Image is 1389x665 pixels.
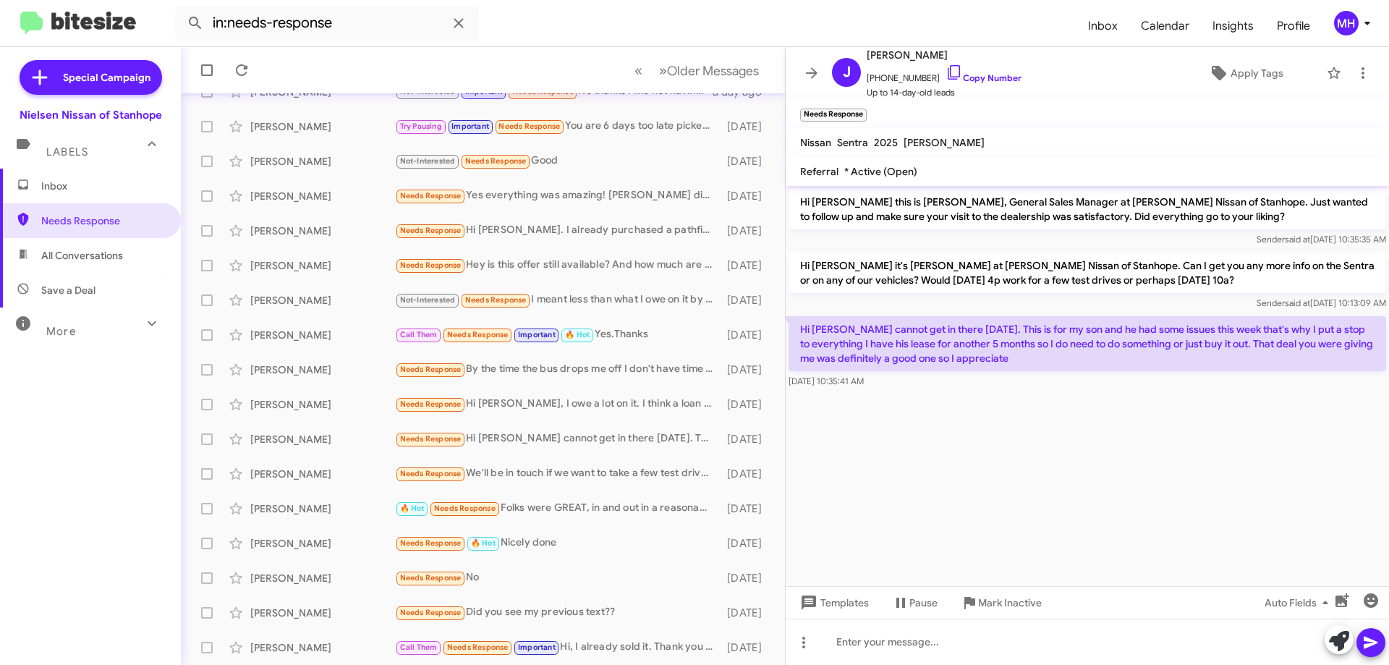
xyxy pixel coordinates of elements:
[720,640,773,655] div: [DATE]
[250,328,395,342] div: [PERSON_NAME]
[880,590,949,616] button: Pause
[789,376,864,386] span: [DATE] 10:35:41 AM
[843,61,851,84] span: J
[867,46,1021,64] span: [PERSON_NAME]
[400,191,462,200] span: Needs Response
[41,248,123,263] span: All Conversations
[667,63,759,79] span: Older Messages
[626,56,651,85] button: Previous
[395,500,720,517] div: Folks were GREAT, in and out in a reasonable time. Don't need a follow-up scheduled now; I'll sch...
[400,573,462,583] span: Needs Response
[498,122,560,131] span: Needs Response
[20,108,162,122] div: Nielsen Nissan of Stanhope
[63,70,150,85] span: Special Campaign
[1257,297,1386,308] span: Sender [DATE] 10:13:09 AM
[250,258,395,273] div: [PERSON_NAME]
[471,538,496,548] span: 🔥 Hot
[904,136,985,149] span: [PERSON_NAME]
[395,222,720,239] div: Hi [PERSON_NAME]. I already purchased a pathfinder [DATE]. Is this related to that purchase?
[400,295,456,305] span: Not-Interested
[720,432,773,446] div: [DATE]
[400,226,462,235] span: Needs Response
[1201,5,1265,47] a: Insights
[789,189,1386,229] p: Hi [PERSON_NAME] this is [PERSON_NAME], General Sales Manager at [PERSON_NAME] Nissan of Stanhope...
[395,187,720,204] div: Yes everything was amazing! [PERSON_NAME] did an awesome job making sure everything went smooth a...
[1129,5,1201,47] a: Calendar
[720,328,773,342] div: [DATE]
[800,109,867,122] small: Needs Response
[720,467,773,481] div: [DATE]
[250,640,395,655] div: [PERSON_NAME]
[250,154,395,169] div: [PERSON_NAME]
[400,643,438,652] span: Call Them
[400,608,462,617] span: Needs Response
[518,643,556,652] span: Important
[465,156,527,166] span: Needs Response
[949,590,1053,616] button: Mark Inactive
[400,156,456,166] span: Not-Interested
[1265,590,1334,616] span: Auto Fields
[909,590,938,616] span: Pause
[395,569,720,586] div: No
[659,62,667,80] span: »
[400,504,425,513] span: 🔥 Hot
[720,258,773,273] div: [DATE]
[518,330,556,339] span: Important
[395,604,720,621] div: Did you see my previous text??
[844,165,917,178] span: * Active (Open)
[46,325,76,338] span: More
[789,316,1386,371] p: Hi [PERSON_NAME] cannot get in there [DATE]. This is for my son and he had some issues this week ...
[400,365,462,374] span: Needs Response
[720,363,773,377] div: [DATE]
[250,397,395,412] div: [PERSON_NAME]
[250,606,395,620] div: [PERSON_NAME]
[451,122,489,131] span: Important
[789,253,1386,293] p: Hi [PERSON_NAME] it's [PERSON_NAME] at [PERSON_NAME] Nissan of Stanhope. Can I get you any more i...
[400,538,462,548] span: Needs Response
[250,293,395,308] div: [PERSON_NAME]
[867,64,1021,85] span: [PHONE_NUMBER]
[395,326,720,343] div: Yes.Thanks
[946,72,1021,83] a: Copy Number
[1285,234,1310,245] span: said at
[634,62,642,80] span: «
[465,295,527,305] span: Needs Response
[395,257,720,274] div: Hey is this offer still available? And how much are talking here
[41,283,95,297] span: Save a Deal
[20,60,162,95] a: Special Campaign
[797,590,869,616] span: Templates
[395,535,720,551] div: Nicely done
[395,118,720,135] div: You are 6 days too late picked up a 2025 kicks SR my only regret is that I could not get the prem...
[720,119,773,134] div: [DATE]
[720,189,773,203] div: [DATE]
[720,224,773,238] div: [DATE]
[400,434,462,444] span: Needs Response
[786,590,880,616] button: Templates
[800,165,838,178] span: Referral
[1257,234,1386,245] span: Sender [DATE] 10:35:35 AM
[720,571,773,585] div: [DATE]
[395,292,720,308] div: I meant less than what I owe on it by 8,000.
[395,396,720,412] div: Hi [PERSON_NAME], I owe a lot on it. I think a loan would be at such a high interest rate. Howeve...
[837,136,868,149] span: Sentra
[720,154,773,169] div: [DATE]
[250,501,395,516] div: [PERSON_NAME]
[250,363,395,377] div: [PERSON_NAME]
[250,467,395,481] div: [PERSON_NAME]
[800,136,831,149] span: Nissan
[1285,297,1310,308] span: said at
[250,224,395,238] div: [PERSON_NAME]
[41,213,164,228] span: Needs Response
[978,590,1042,616] span: Mark Inactive
[626,56,768,85] nav: Page navigation example
[720,397,773,412] div: [DATE]
[395,639,720,656] div: Hi, I already sold it. Thank you for reaching out 🙏🏽
[250,536,395,551] div: [PERSON_NAME]
[250,189,395,203] div: [PERSON_NAME]
[650,56,768,85] button: Next
[395,153,720,169] div: Good
[400,261,462,270] span: Needs Response
[395,361,720,378] div: By the time the bus drops me off I don't have time during the week to do anything Still looking a...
